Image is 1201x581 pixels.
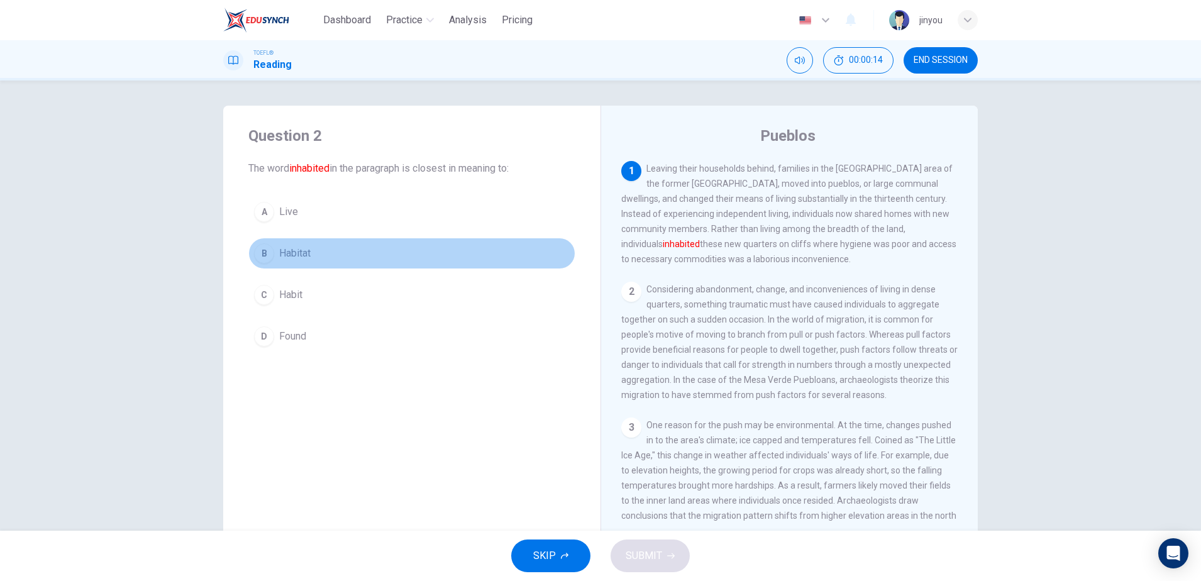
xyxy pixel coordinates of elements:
[497,9,538,31] button: Pricing
[502,13,533,28] span: Pricing
[254,243,274,263] div: B
[444,9,492,31] button: Analysis
[386,13,423,28] span: Practice
[760,126,816,146] h4: Pueblos
[323,13,371,28] span: Dashboard
[621,161,641,181] div: 1
[279,329,306,344] span: Found
[223,8,318,33] a: EduSynch logo
[823,47,894,74] button: 00:00:14
[279,287,302,302] span: Habit
[621,420,956,536] span: One reason for the push may be environmental. At the time, changes pushed in to the area's climat...
[621,284,958,400] span: Considering abandonment, change, and inconveniences of living in dense quarters, something trauma...
[511,539,590,572] button: SKIP
[248,161,575,176] span: The word in the paragraph is closest in meaning to:
[318,9,376,31] button: Dashboard
[248,279,575,311] button: CHabit
[449,13,487,28] span: Analysis
[248,126,575,146] h4: Question 2
[621,163,956,264] span: Leaving their households behind, families in the [GEOGRAPHIC_DATA] area of the former [GEOGRAPHIC...
[223,8,289,33] img: EduSynch logo
[663,239,700,249] font: inhabited
[849,55,883,65] span: 00:00:14
[253,57,292,72] h1: Reading
[289,162,329,174] font: inhabited
[787,47,813,74] div: Mute
[248,238,575,269] button: BHabitat
[279,246,311,261] span: Habitat
[248,321,575,352] button: DFound
[253,48,274,57] span: TOEFL®
[279,204,298,219] span: Live
[254,326,274,346] div: D
[621,418,641,438] div: 3
[889,10,909,30] img: Profile picture
[1158,538,1188,568] div: Open Intercom Messenger
[254,202,274,222] div: A
[254,285,274,305] div: C
[621,282,641,302] div: 2
[248,196,575,228] button: ALive
[797,16,813,25] img: en
[919,13,943,28] div: jinyou
[914,55,968,65] span: END SESSION
[381,9,439,31] button: Practice
[823,47,894,74] div: Hide
[533,547,556,565] span: SKIP
[904,47,978,74] button: END SESSION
